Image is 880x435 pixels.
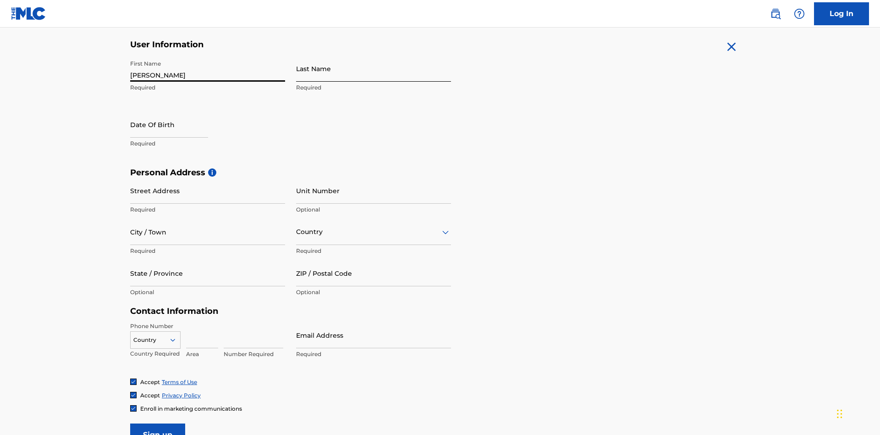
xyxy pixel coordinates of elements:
p: Required [296,350,451,358]
a: Privacy Policy [162,392,201,399]
div: Help [790,5,808,23]
p: Required [130,139,285,148]
span: i [208,168,216,177]
a: Terms of Use [162,379,197,385]
span: Accept [140,379,160,385]
img: search [770,8,781,19]
p: Area [186,350,218,358]
a: Public Search [766,5,785,23]
h5: Personal Address [130,167,750,178]
img: help [794,8,805,19]
img: checkbox [131,392,136,398]
a: Log In [814,2,869,25]
h5: Contact Information [130,306,451,317]
p: Required [130,247,285,255]
p: Number Required [224,350,283,358]
p: Optional [296,288,451,296]
img: MLC Logo [11,7,46,20]
h5: User Information [130,39,451,50]
span: Accept [140,392,160,399]
p: Country Required [130,350,181,358]
img: checkbox [131,406,136,411]
div: Drag [837,400,842,428]
span: Enroll in marketing communications [140,405,242,412]
img: close [724,39,739,54]
img: checkbox [131,379,136,385]
p: Required [130,84,285,92]
p: Optional [130,288,285,296]
p: Required [296,247,451,255]
iframe: Chat Widget [834,391,880,435]
p: Optional [296,206,451,214]
p: Required [296,84,451,92]
p: Required [130,206,285,214]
